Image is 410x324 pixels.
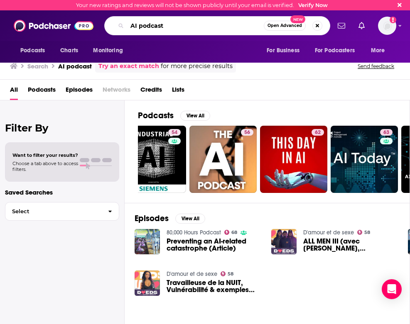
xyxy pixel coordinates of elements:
span: Podcasts [20,45,45,56]
span: ALL MEN III (avec [PERSON_NAME], [PERSON_NAME] & Nkosi) | DAEDS #327 [303,238,398,252]
a: Charts [55,43,83,58]
a: Preventing an AI-related catastrophe (Article) [167,238,261,252]
button: Select [5,202,119,221]
img: Travailleuse de la NUIT, Vulnérabilité & exemples POSITIFS (avec Britany Bunnyy) | DAEDS #331 [135,270,160,296]
img: ALL MEN III (avec Chris Negrowski, Gardillac & Nkosi) | DAEDS #327 [271,229,297,254]
img: Preventing an AI-related catastrophe (Article) [135,229,160,254]
span: More [371,45,385,56]
a: 54 [168,129,181,136]
a: 63 [380,129,393,136]
a: 54 [119,126,186,193]
div: Open Intercom Messenger [382,279,402,299]
a: EpisodesView All [135,213,205,224]
span: For Podcasters [315,45,355,56]
a: Show notifications dropdown [355,19,368,33]
a: 62 [312,129,324,136]
a: Podcasts [28,83,56,100]
a: 80,000 Hours Podcast [167,229,221,236]
h2: Filter By [5,122,119,134]
span: Monitoring [93,45,123,56]
button: open menu [261,43,310,58]
a: PodcastsView All [138,110,210,121]
span: Choose a tab above to access filters. [12,161,78,172]
span: for more precise results [161,61,233,71]
a: 58 [221,271,234,276]
span: 58 [228,272,233,276]
a: Verify Now [298,2,328,8]
span: Charts [60,45,78,56]
a: ALL MEN III (avec Chris Negrowski, Gardillac & Nkosi) | DAEDS #327 [303,238,398,252]
h2: Podcasts [138,110,174,121]
button: open menu [309,43,367,58]
h3: AI podcast [58,62,92,70]
span: Open Advanced [268,24,302,28]
p: Saved Searches [5,188,119,196]
a: 56 [241,129,253,136]
a: All [10,83,18,100]
button: Send feedback [355,63,397,70]
a: 63 [331,126,398,193]
span: New [290,15,305,23]
img: User Profile [378,17,396,35]
a: 62 [260,126,327,193]
button: open menu [365,43,395,58]
span: 63 [383,129,389,137]
a: 68 [224,230,238,235]
span: Select [5,209,101,214]
span: 68 [231,231,237,234]
button: View All [175,214,205,224]
a: D'amour et de sexe [167,270,217,278]
button: open menu [15,43,56,58]
a: Show notifications dropdown [334,19,349,33]
span: Networks [103,83,130,100]
a: 56 [189,126,257,193]
a: 58 [357,230,371,235]
span: Want to filter your results? [12,152,78,158]
span: Logged in as charlottestone [378,17,396,35]
span: 56 [244,129,250,137]
button: open menu [87,43,133,58]
span: 54 [172,129,177,137]
a: D'amour et de sexe [303,229,354,236]
div: Search podcasts, credits, & more... [104,16,330,35]
button: View All [180,111,210,121]
button: Show profile menu [378,17,396,35]
h2: Episodes [135,213,169,224]
span: Travailleuse de la NUIT, Vulnérabilité & exemples POSITIFS (avec [PERSON_NAME]) | DAEDS #331 [167,279,261,293]
div: Your new ratings and reviews will not be shown publicly until your email is verified. [76,2,328,8]
span: For Business [267,45,300,56]
span: 62 [315,129,321,137]
svg: Email not verified [390,17,396,23]
a: Credits [140,83,162,100]
h3: Search [27,62,48,70]
button: Open AdvancedNew [264,21,306,31]
a: Episodes [66,83,93,100]
a: Travailleuse de la NUIT, Vulnérabilité & exemples POSITIFS (avec Britany Bunnyy) | DAEDS #331 [167,279,261,293]
span: 58 [364,231,370,234]
a: Lists [172,83,184,100]
a: Try an exact match [98,61,159,71]
input: Search podcasts, credits, & more... [127,19,264,32]
img: Podchaser - Follow, Share and Rate Podcasts [14,18,93,34]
